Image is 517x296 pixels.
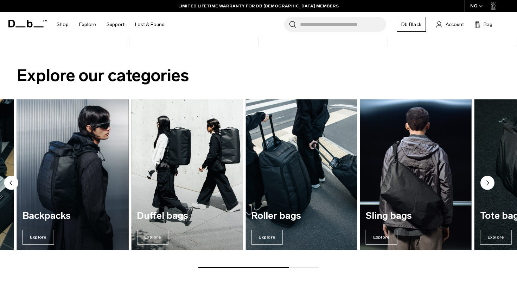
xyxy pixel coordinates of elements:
div: 6 / 7 [360,99,472,250]
nav: Main Navigation [51,12,170,37]
span: Bag [484,21,492,28]
a: Backpacks Explore [17,99,128,250]
button: Previous slide [4,176,18,191]
span: Explore [137,230,168,245]
h3: Sling bags [366,211,466,221]
h3: Duffel bags [137,211,237,221]
div: 4 / 7 [131,99,243,250]
a: Roller bags Explore [245,99,357,250]
a: Db Black [397,17,426,32]
button: Next slide [480,176,494,191]
a: LIMITED LIFETIME WARRANTY FOR DB [DEMOGRAPHIC_DATA] MEMBERS [178,3,339,9]
a: Sling bags Explore [360,99,472,250]
a: Shop [57,12,69,37]
div: 5 / 7 [245,99,357,250]
a: Lost & Found [135,12,165,37]
span: Explore [251,230,283,245]
h3: Roller bags [251,211,351,221]
a: Duffel bags Explore [131,99,243,250]
button: Bag [474,20,492,29]
span: Explore [366,230,397,245]
a: Support [107,12,125,37]
a: Account [436,20,464,29]
span: Explore [480,230,512,245]
a: Explore [79,12,96,37]
span: Explore [23,230,54,245]
div: 3 / 7 [17,99,128,250]
h3: Backpacks [23,211,123,221]
h2: Explore our categories [17,63,500,88]
span: Account [446,21,464,28]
